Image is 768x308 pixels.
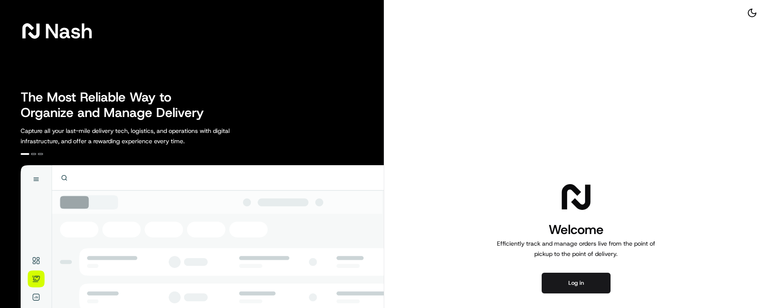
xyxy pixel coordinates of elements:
[45,22,93,40] span: Nash
[21,89,213,120] h2: The Most Reliable Way to Organize and Manage Delivery
[542,273,611,293] button: Log in
[493,238,659,259] p: Efficiently track and manage orders live from the point of pickup to the point of delivery.
[493,221,659,238] h1: Welcome
[21,126,268,146] p: Capture all your last-mile delivery tech, logistics, and operations with digital infrastructure, ...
